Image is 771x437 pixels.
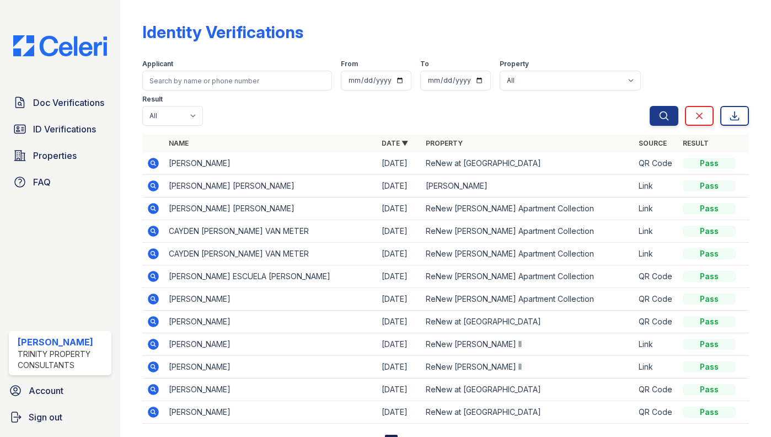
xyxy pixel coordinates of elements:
td: QR Code [634,265,678,288]
td: ReNew [PERSON_NAME] Apartment Collection [421,198,634,220]
div: Pass [683,316,736,327]
td: Link [634,356,678,379]
td: Link [634,175,678,198]
div: Pass [683,158,736,169]
span: ID Verifications [33,122,96,136]
div: Pass [683,248,736,259]
td: ReNew [PERSON_NAME] Apartment Collection [421,220,634,243]
a: Source [639,139,667,147]
a: Name [169,139,189,147]
td: [DATE] [377,288,421,311]
input: Search by name or phone number [142,71,332,90]
label: From [341,60,358,68]
td: [DATE] [377,220,421,243]
td: Link [634,220,678,243]
td: [PERSON_NAME] [164,401,377,424]
td: CAYDEN [PERSON_NAME] VAN METER [164,220,377,243]
td: Link [634,198,678,220]
div: Pass [683,294,736,305]
td: [PERSON_NAME] [164,333,377,356]
td: [PERSON_NAME] [164,288,377,311]
td: [DATE] [377,333,421,356]
label: Applicant [142,60,173,68]
td: [PERSON_NAME] [421,175,634,198]
img: CE_Logo_Blue-a8612792a0a2168367f1c8372b55b34899dd931a85d93a1a3d3e32e68fde9ad4.png [4,35,116,56]
td: [DATE] [377,311,421,333]
div: Pass [683,339,736,350]
div: Pass [683,180,736,191]
a: Date ▼ [382,139,408,147]
span: FAQ [33,175,51,189]
label: Property [500,60,529,68]
a: Sign out [4,406,116,428]
td: QR Code [634,288,678,311]
td: [DATE] [377,152,421,175]
td: Link [634,243,678,265]
a: Result [683,139,709,147]
td: [DATE] [377,356,421,379]
label: To [420,60,429,68]
a: ID Verifications [9,118,111,140]
div: Pass [683,203,736,214]
td: QR Code [634,379,678,401]
div: Trinity Property Consultants [18,349,107,371]
a: Account [4,380,116,402]
div: Identity Verifications [142,22,303,42]
td: ReNew at [GEOGRAPHIC_DATA] [421,311,634,333]
a: Properties [9,145,111,167]
td: QR Code [634,152,678,175]
td: [PERSON_NAME] ESCUELA [PERSON_NAME] [164,265,377,288]
td: [PERSON_NAME] [164,356,377,379]
td: ReNew [PERSON_NAME] II [421,356,634,379]
td: [DATE] [377,265,421,288]
td: [PERSON_NAME] [PERSON_NAME] [164,175,377,198]
td: QR Code [634,311,678,333]
td: CAYDEN [PERSON_NAME] VAN METER [164,243,377,265]
td: ReNew [PERSON_NAME] Apartment Collection [421,288,634,311]
a: Property [426,139,463,147]
td: ReNew [PERSON_NAME] II [421,333,634,356]
td: ReNew [PERSON_NAME] Apartment Collection [421,265,634,288]
div: [PERSON_NAME] [18,335,107,349]
div: Pass [683,226,736,237]
td: [DATE] [377,175,421,198]
span: Doc Verifications [33,96,104,109]
td: [PERSON_NAME] [164,152,377,175]
label: Result [142,95,163,104]
td: ReNew at [GEOGRAPHIC_DATA] [421,401,634,424]
span: Account [29,384,63,397]
span: Properties [33,149,77,162]
td: ReNew [PERSON_NAME] Apartment Collection [421,243,634,265]
td: [PERSON_NAME] [PERSON_NAME] [164,198,377,220]
td: QR Code [634,401,678,424]
div: Pass [683,361,736,372]
div: Pass [683,271,736,282]
span: Sign out [29,411,62,424]
a: Doc Verifications [9,92,111,114]
a: FAQ [9,171,111,193]
div: Pass [683,384,736,395]
td: [DATE] [377,198,421,220]
td: [PERSON_NAME] [164,379,377,401]
td: ReNew at [GEOGRAPHIC_DATA] [421,152,634,175]
td: [PERSON_NAME] [164,311,377,333]
td: Link [634,333,678,356]
td: [DATE] [377,243,421,265]
td: [DATE] [377,401,421,424]
div: Pass [683,407,736,418]
td: [DATE] [377,379,421,401]
td: ReNew at [GEOGRAPHIC_DATA] [421,379,634,401]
